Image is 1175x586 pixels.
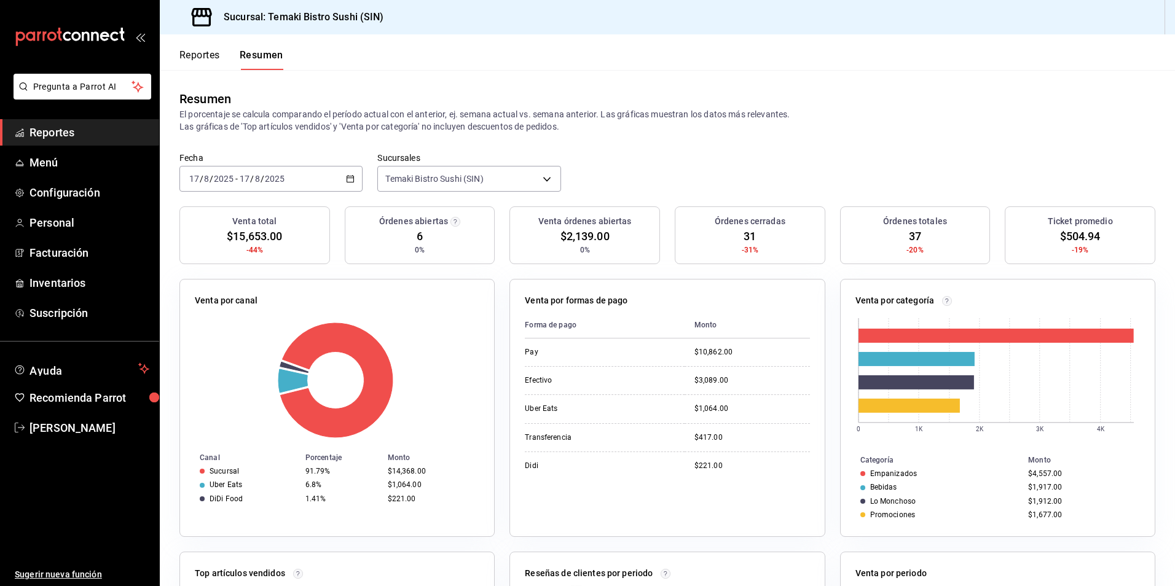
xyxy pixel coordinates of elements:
[29,389,149,406] span: Recomienda Parrot
[210,174,213,184] span: /
[135,32,145,42] button: open_drawer_menu
[715,215,785,228] h3: Órdenes cerradas
[909,228,921,244] span: 37
[1072,244,1089,256] span: -19%
[525,404,648,414] div: Uber Eats
[915,426,923,432] text: 1K
[525,375,648,386] div: Efectivo
[254,174,261,184] input: --
[388,494,475,503] div: $221.00
[870,469,917,478] div: Empanizados
[525,312,684,338] th: Forma de pago
[15,568,149,581] span: Sugerir nueva función
[377,154,560,162] label: Sucursales
[388,467,475,475] div: $14,368.00
[1036,426,1044,432] text: 3K
[227,228,282,244] span: $15,653.00
[538,215,632,228] h3: Venta órdenes abiertas
[180,451,301,464] th: Canal
[210,494,243,503] div: DiDi Food
[29,420,149,436] span: [PERSON_NAME]
[1028,483,1135,491] div: $1,917.00
[264,174,285,184] input: ----
[417,228,423,244] span: 6
[857,426,860,432] text: 0
[29,305,149,321] span: Suscripción
[694,461,810,471] div: $221.00
[841,453,1024,467] th: Categoría
[261,174,264,184] span: /
[235,174,238,184] span: -
[855,294,935,307] p: Venta por categoría
[1060,228,1101,244] span: $504.94
[200,174,203,184] span: /
[976,426,984,432] text: 2K
[29,214,149,231] span: Personal
[250,174,254,184] span: /
[388,480,475,489] div: $1,064.00
[189,174,200,184] input: --
[29,361,133,376] span: Ayuda
[525,294,627,307] p: Venta por formas de pago
[179,90,231,108] div: Resumen
[1097,426,1105,432] text: 4K
[1048,215,1113,228] h3: Ticket promedio
[870,497,916,506] div: Lo Monchoso
[305,494,378,503] div: 1.41%
[525,461,648,471] div: Didi
[203,174,210,184] input: --
[214,10,384,25] h3: Sucursal: Temaki Bistro Sushi (SIN)
[694,347,810,357] div: $10,862.00
[29,184,149,201] span: Configuración
[685,312,810,338] th: Monto
[525,567,653,580] p: Reseñas de clientes por periodo
[195,567,285,580] p: Top artículos vendidos
[29,275,149,291] span: Inventarios
[301,451,383,464] th: Porcentaje
[883,215,947,228] h3: Órdenes totales
[525,432,648,443] div: Transferencia
[855,567,927,580] p: Venta por periodo
[415,244,425,256] span: 0%
[305,467,378,475] div: 91.79%
[305,480,378,489] div: 6.8%
[14,74,151,100] button: Pregunta a Parrot AI
[179,49,220,70] button: Reportes
[179,49,283,70] div: navigation tabs
[694,432,810,443] div: $417.00
[580,244,590,256] span: 0%
[870,510,915,519] div: Promociones
[1028,510,1135,519] div: $1,677.00
[210,467,239,475] div: Sucursal
[870,483,897,491] div: Bebidas
[1023,453,1155,467] th: Monto
[9,89,151,102] a: Pregunta a Parrot AI
[385,173,483,185] span: Temaki Bistro Sushi (SIN)
[179,108,1155,133] p: El porcentaje se calcula comparando el período actual con el anterior, ej. semana actual vs. sema...
[906,244,924,256] span: -20%
[694,375,810,386] div: $3,089.00
[210,480,242,489] div: Uber Eats
[694,404,810,414] div: $1,064.00
[240,49,283,70] button: Resumen
[560,228,610,244] span: $2,139.00
[33,80,132,93] span: Pregunta a Parrot AI
[232,215,277,228] h3: Venta total
[213,174,234,184] input: ----
[195,294,257,307] p: Venta por canal
[742,244,759,256] span: -31%
[239,174,250,184] input: --
[179,154,363,162] label: Fecha
[525,347,648,357] div: Pay
[1028,497,1135,506] div: $1,912.00
[383,451,495,464] th: Monto
[29,154,149,171] span: Menú
[744,228,756,244] span: 31
[1028,469,1135,478] div: $4,557.00
[246,244,264,256] span: -44%
[29,244,149,261] span: Facturación
[29,124,149,141] span: Reportes
[379,215,448,228] h3: Órdenes abiertas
